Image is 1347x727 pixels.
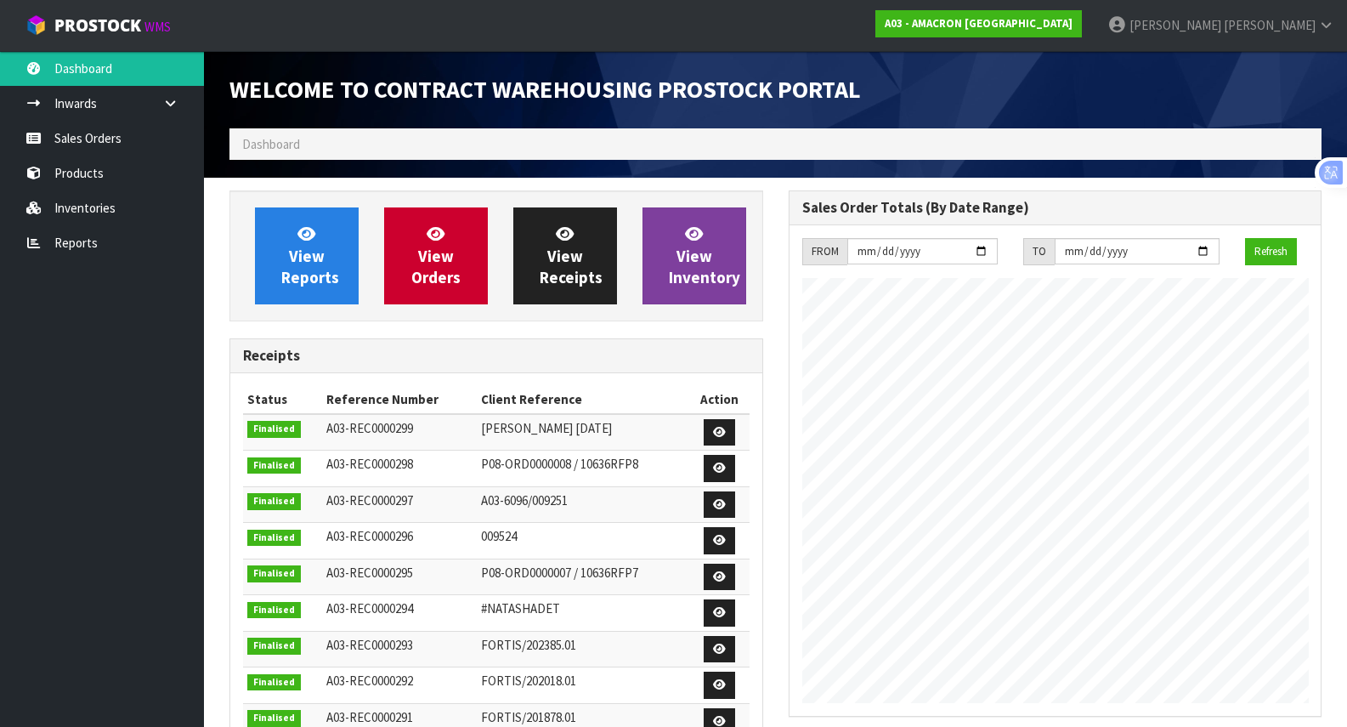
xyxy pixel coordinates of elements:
span: Dashboard [242,136,300,152]
a: ViewReports [255,207,359,304]
span: A03-REC0000295 [326,565,413,581]
span: P08-ORD0000008 / 10636RFP8 [481,456,638,472]
span: ProStock [54,14,141,37]
span: View Orders [411,224,461,287]
span: Finalised [247,602,301,619]
span: Finalised [247,674,301,691]
a: ViewOrders [384,207,488,304]
span: Finalised [247,710,301,727]
a: ViewReceipts [513,207,617,304]
span: 009524 [481,528,517,544]
img: cube-alt.png [25,14,47,36]
span: A03-REC0000291 [326,709,413,725]
span: A03-REC0000292 [326,673,413,689]
span: A03-REC0000293 [326,637,413,653]
span: Finalised [247,565,301,582]
th: Reference Number [322,386,477,413]
span: Finalised [247,638,301,655]
a: ViewInventory [642,207,746,304]
span: [PERSON_NAME] [1129,17,1221,33]
th: Client Reference [477,386,689,413]
small: WMS [144,19,171,35]
button: Refresh [1245,238,1297,265]
h3: Sales Order Totals (By Date Range) [802,200,1309,216]
strong: A03 - AMACRON [GEOGRAPHIC_DATA] [885,16,1073,31]
span: Finalised [247,493,301,510]
span: View Receipts [540,224,603,287]
span: #NATASHADET [481,600,560,616]
span: A03-6096/009251 [481,492,568,508]
span: FORTIS/202018.01 [481,673,576,689]
span: P08-ORD0000007 / 10636RFP7 [481,565,638,581]
span: [PERSON_NAME] [DATE] [481,420,612,436]
th: Status [243,386,322,413]
span: A03-REC0000299 [326,420,413,436]
span: FORTIS/201878.01 [481,709,576,725]
span: A03-REC0000296 [326,528,413,544]
th: Action [689,386,750,413]
span: Finalised [247,457,301,474]
span: View Reports [281,224,339,287]
div: TO [1023,238,1055,265]
span: Finalised [247,530,301,547]
span: Welcome to Contract Warehousing ProStock Portal [229,74,861,105]
span: A03-REC0000294 [326,600,413,616]
div: FROM [802,238,847,265]
span: A03-REC0000298 [326,456,413,472]
span: Finalised [247,421,301,438]
span: [PERSON_NAME] [1224,17,1316,33]
span: A03-REC0000297 [326,492,413,508]
span: View Inventory [669,224,740,287]
span: FORTIS/202385.01 [481,637,576,653]
h3: Receipts [243,348,750,364]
